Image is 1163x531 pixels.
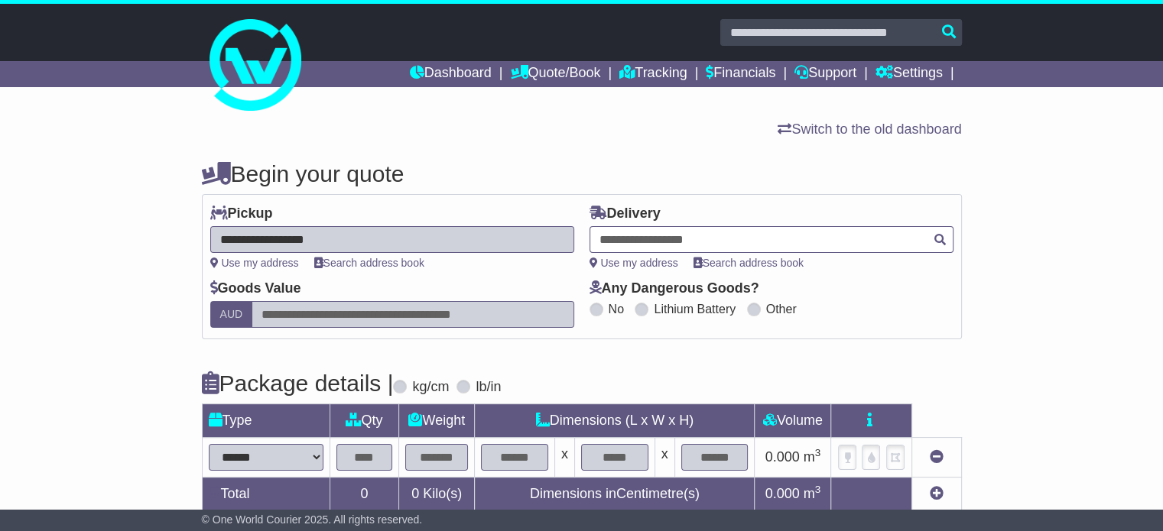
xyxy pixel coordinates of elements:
td: Dimensions in Centimetre(s) [475,478,755,511]
label: Delivery [590,206,661,222]
label: Lithium Battery [654,302,736,316]
a: Settings [875,61,943,87]
typeahead: Please provide city [590,226,953,253]
label: Pickup [210,206,273,222]
span: 0.000 [765,486,800,501]
td: Volume [755,404,831,438]
td: x [554,438,574,478]
a: Tracking [619,61,687,87]
a: Remove this item [930,449,944,465]
label: No [609,302,624,316]
a: Dashboard [410,61,492,87]
span: 0 [411,486,419,501]
sup: 3 [815,447,821,458]
h4: Begin your quote [202,161,962,186]
label: AUD [210,301,253,328]
h4: Package details | [202,371,394,396]
sup: 3 [815,484,821,495]
td: x [655,438,674,478]
label: kg/cm [412,379,449,396]
td: Total [202,478,330,511]
td: Kilo(s) [399,478,475,511]
a: Quote/Book [510,61,600,87]
a: Use my address [210,257,299,269]
a: Search address book [314,257,424,269]
span: m [804,449,821,465]
td: Weight [399,404,475,438]
a: Support [794,61,856,87]
a: Switch to the old dashboard [778,121,961,137]
a: Search address book [694,257,804,269]
span: 0.000 [765,449,800,465]
span: m [804,486,821,501]
a: Use my address [590,257,678,269]
label: Any Dangerous Goods? [590,280,759,297]
label: Other [766,302,797,316]
span: © One World Courier 2025. All rights reserved. [202,513,423,526]
td: Qty [330,404,399,438]
td: Dimensions (L x W x H) [475,404,755,438]
a: Add new item [930,486,944,501]
td: 0 [330,478,399,511]
label: Goods Value [210,280,301,297]
a: Financials [706,61,775,87]
td: Type [202,404,330,438]
label: lb/in [476,379,501,396]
